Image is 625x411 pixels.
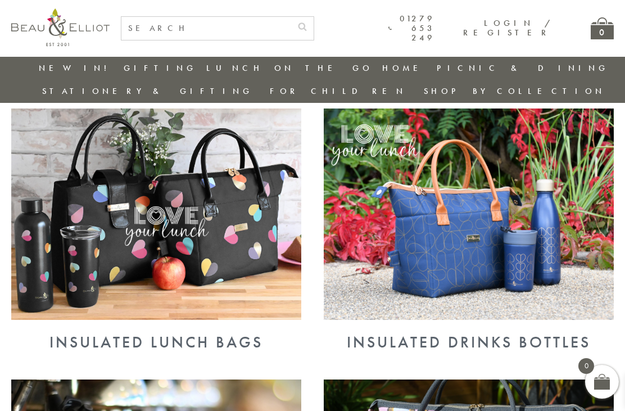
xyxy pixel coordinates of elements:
[270,85,406,97] a: For Children
[39,62,114,74] a: New in!
[124,62,197,74] a: Gifting
[382,62,427,74] a: Home
[388,14,435,43] a: 01279 653 249
[121,17,291,40] input: SEARCH
[42,85,253,97] a: Stationery & Gifting
[11,8,110,46] img: logo
[578,358,594,374] span: 0
[11,311,301,352] a: Insulated Lunch Bags Insulated Lunch Bags
[324,109,614,319] img: Insulated Drinks Bottles
[206,62,373,74] a: Lunch On The Go
[424,85,605,97] a: Shop by collection
[463,17,551,38] a: Login / Register
[324,311,614,352] a: Insulated Drinks Bottles Insulated Drinks Bottles
[591,17,614,39] a: 0
[324,333,614,351] div: Insulated Drinks Bottles
[11,333,301,351] div: Insulated Lunch Bags
[437,62,609,74] a: Picnic & Dining
[11,109,301,319] img: Insulated Lunch Bags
